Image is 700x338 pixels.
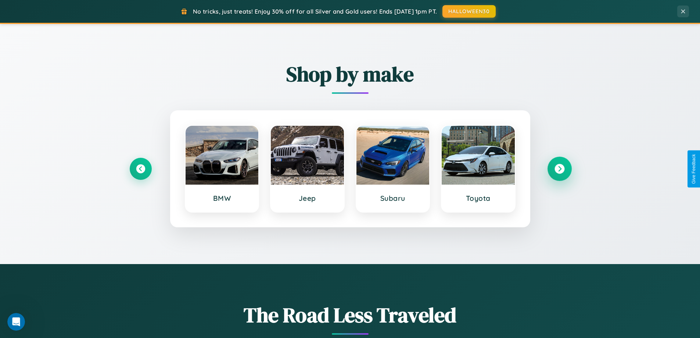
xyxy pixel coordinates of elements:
iframe: Intercom live chat [7,313,25,331]
h3: Jeep [278,194,337,203]
h3: BMW [193,194,251,203]
span: No tricks, just treats! Enjoy 30% off for all Silver and Gold users! Ends [DATE] 1pm PT. [193,8,437,15]
h2: Shop by make [130,60,571,88]
h3: Subaru [364,194,422,203]
div: Give Feedback [691,154,696,184]
h3: Toyota [449,194,507,203]
button: HALLOWEEN30 [442,5,496,18]
h1: The Road Less Traveled [130,301,571,329]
